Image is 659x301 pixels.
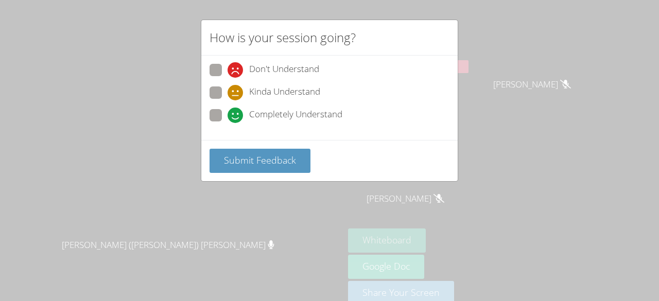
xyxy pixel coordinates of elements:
[249,85,320,100] span: Kinda Understand
[210,28,356,47] h2: How is your session going?
[249,108,342,123] span: Completely Understand
[224,154,296,166] span: Submit Feedback
[210,149,310,173] button: Submit Feedback
[249,62,319,78] span: Don't Understand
